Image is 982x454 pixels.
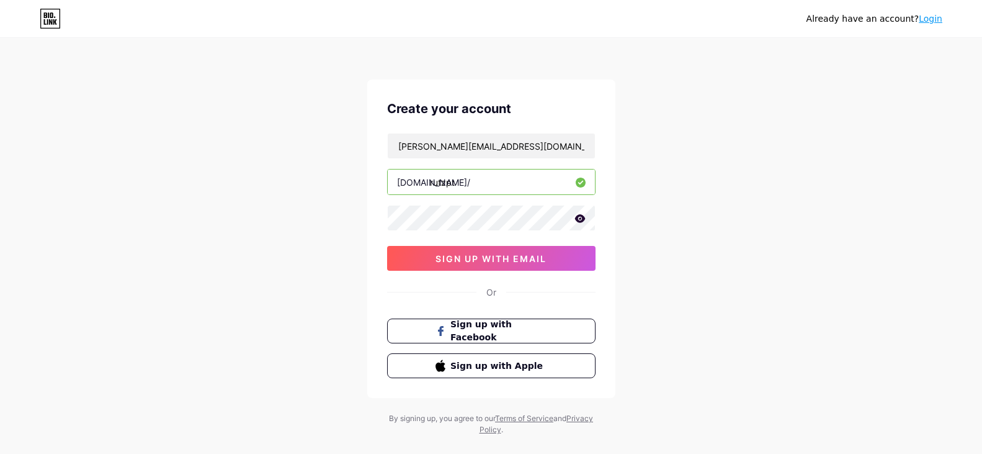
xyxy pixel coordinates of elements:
span: Sign up with Apple [450,360,547,373]
span: Sign up with Facebook [450,318,547,344]
button: sign up with email [387,246,596,271]
div: [DOMAIN_NAME]/ [397,176,470,189]
a: Login [919,14,942,24]
span: sign up with email [435,253,547,264]
div: Already have an account? [806,12,942,25]
input: username [388,170,595,194]
a: Terms of Service [495,414,553,423]
div: Create your account [387,99,596,118]
div: By signing up, you agree to our and . [386,413,597,435]
div: Or [486,286,496,299]
button: Sign up with Apple [387,353,596,378]
button: Sign up with Facebook [387,319,596,343]
input: Email [388,134,595,158]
